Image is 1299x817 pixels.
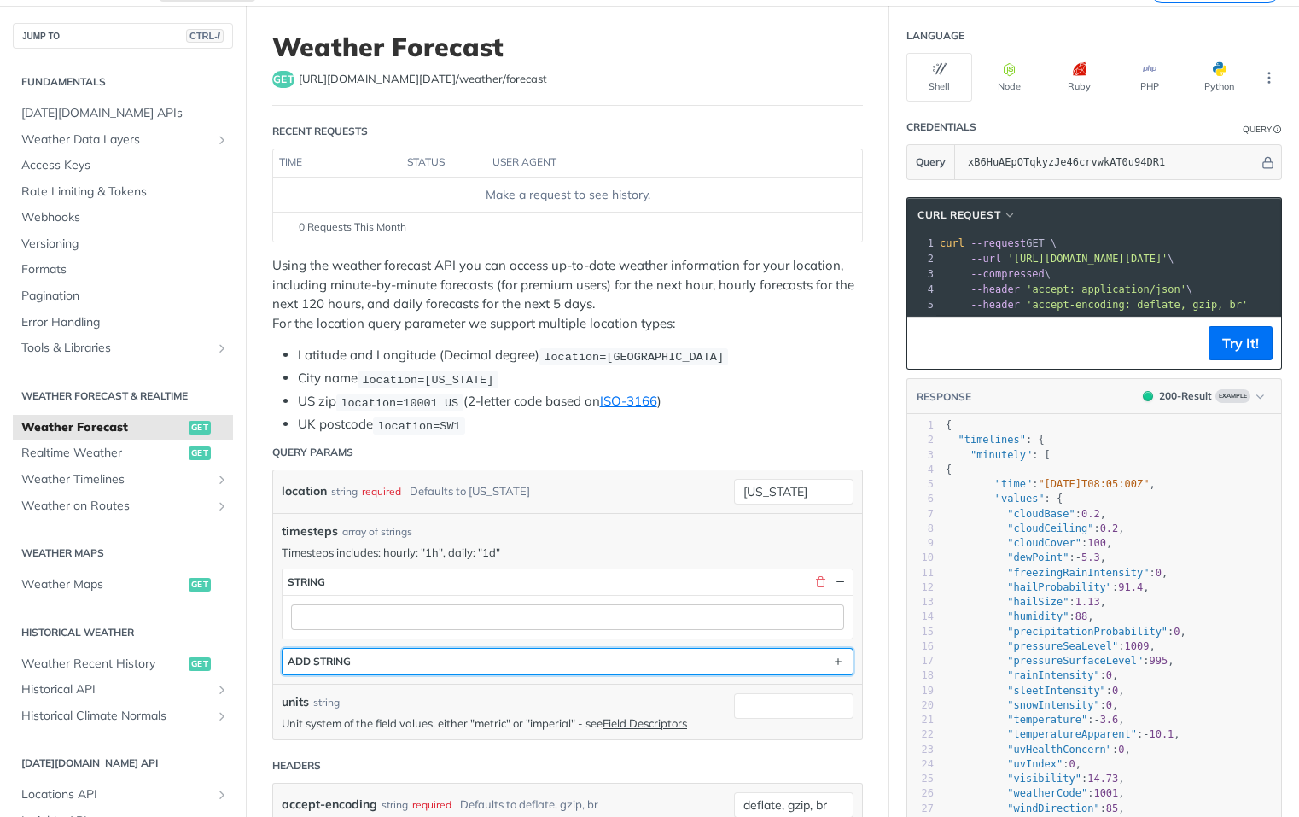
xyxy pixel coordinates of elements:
[13,23,233,49] button: JUMP TOCTRL-/
[215,788,229,802] button: Show subpages for Locations API
[13,205,233,231] a: Webhooks
[1261,70,1277,85] svg: More ellipsis
[1174,626,1180,638] span: 0
[362,373,493,386] span: location=[US_STATE]
[946,478,1156,490] span: : ,
[1007,714,1087,726] span: "temperature"
[976,53,1042,102] button: Node
[21,471,211,488] span: Weather Timelines
[298,415,863,435] li: UK postcode
[377,419,460,432] span: location=SW1
[946,551,1106,563] span: : ,
[1007,551,1069,563] span: "dewPoint"
[341,396,458,409] span: location=10001 US
[21,131,211,149] span: Weather Data Layers
[907,463,934,477] div: 4
[13,493,233,519] a: Weather on RoutesShow subpages for Weather on Routes
[13,546,233,561] h2: Weather Maps
[1046,53,1112,102] button: Ruby
[907,433,934,447] div: 2
[1100,522,1119,534] span: 0.2
[13,127,233,153] a: Weather Data LayersShow subpages for Weather Data Layers
[21,445,184,462] span: Realtime Weather
[21,681,211,698] span: Historical API
[21,576,184,593] span: Weather Maps
[1007,610,1069,622] span: "humidity"
[946,508,1106,520] span: : ,
[283,649,853,674] button: ADD string
[946,567,1168,579] span: : ,
[21,340,211,357] span: Tools & Libraries
[1007,685,1106,697] span: "sleetIntensity"
[1093,787,1118,799] span: 1001
[21,261,229,278] span: Formats
[215,683,229,697] button: Show subpages for Historical API
[13,756,233,771] h2: [DATE][DOMAIN_NAME] API
[13,782,233,808] a: Locations APIShow subpages for Locations API
[940,268,1051,280] span: \
[13,310,233,336] a: Error Handling
[946,802,1125,814] span: : ,
[1007,253,1168,265] span: '[URL][DOMAIN_NAME][DATE]'
[946,744,1131,756] span: : ,
[362,479,401,504] div: required
[970,283,1020,295] span: --header
[1081,508,1100,520] span: 0.2
[299,219,406,235] span: 0 Requests This Month
[600,393,657,409] a: ISO-3166
[1143,391,1153,401] span: 200
[1007,802,1099,814] span: "windDirection"
[907,282,936,297] div: 4
[1007,787,1087,799] span: "weatherCode"
[21,419,184,436] span: Weather Forecast
[907,492,934,506] div: 6
[282,715,725,731] p: Unit system of the field values, either "metric" or "imperial" - see
[1007,522,1093,534] span: "cloudCeiling"
[1007,508,1075,520] span: "cloudBase"
[13,153,233,178] a: Access Keys
[946,640,1156,652] span: : ,
[970,253,1001,265] span: --url
[280,186,855,204] div: Make a request to see history.
[13,677,233,703] a: Historical APIShow subpages for Historical API
[1075,610,1087,622] span: 88
[1007,655,1143,667] span: "pressureSurfaceLevel"
[298,392,863,411] li: US zip (2-letter code based on )
[282,545,853,560] p: Timesteps includes: hourly: "1h", daily: "1d"
[946,537,1112,549] span: : ,
[995,478,1032,490] span: "time"
[906,120,976,135] div: Credentials
[215,341,229,355] button: Show subpages for Tools & Libraries
[1026,299,1248,311] span: 'accept-encoding: deflate, gzip, br'
[13,467,233,493] a: Weather TimelinesShow subpages for Weather Timelines
[946,610,1094,622] span: : ,
[272,32,863,62] h1: Weather Forecast
[460,792,598,817] div: Defaults to deflate, gzip, br
[907,802,934,816] div: 27
[13,703,233,729] a: Historical Climate NormalsShow subpages for Historical Climate Normals
[189,578,211,592] span: get
[907,625,934,639] div: 15
[1007,626,1168,638] span: "precipitationProbability"
[907,507,934,522] div: 7
[342,524,412,540] div: array of strings
[1026,283,1186,295] span: 'accept: application/json'
[1087,773,1118,785] span: 14.73
[1069,758,1075,770] span: 0
[299,71,547,88] span: https://api.tomorrow.io/v4/weather/forecast
[272,124,368,139] div: Recent Requests
[907,668,934,683] div: 18
[13,415,233,441] a: Weather Forecastget
[907,639,934,654] div: 16
[946,493,1063,505] span: : {
[21,184,229,201] span: Rate Limiting & Tokens
[907,743,934,757] div: 23
[1007,640,1118,652] span: "pressureSeaLevel"
[13,257,233,283] a: Formats
[401,149,486,177] th: status
[1007,567,1149,579] span: "freezingRainIntensity"
[907,477,934,492] div: 5
[907,595,934,610] div: 13
[298,369,863,388] li: City name
[940,253,1174,265] span: \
